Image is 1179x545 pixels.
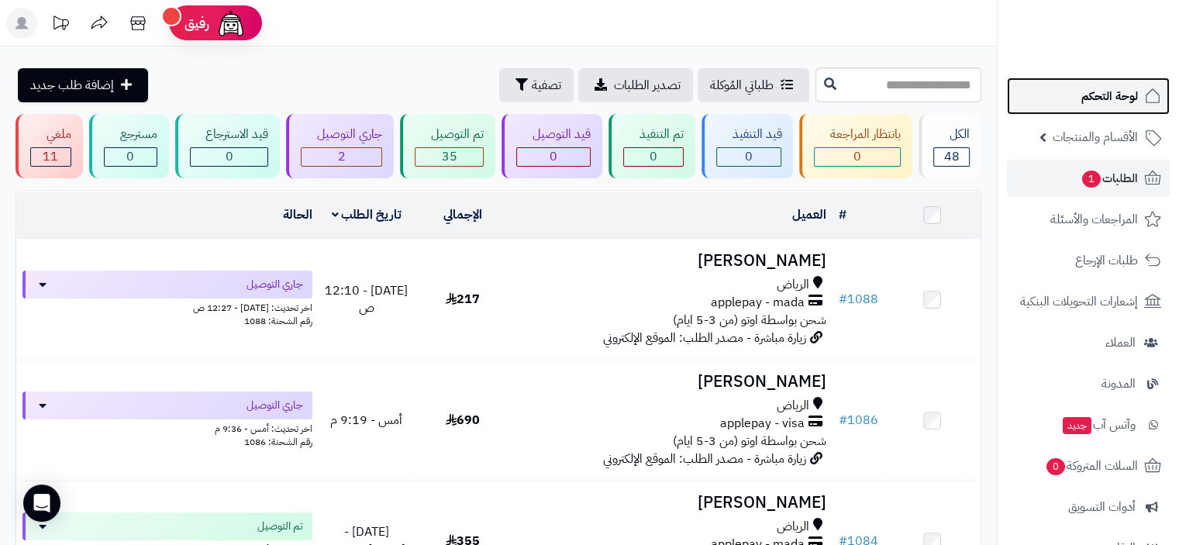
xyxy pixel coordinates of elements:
img: logo-2.png [1074,40,1164,72]
span: 1 [1082,171,1101,188]
span: المراجعات والأسئلة [1050,209,1138,230]
a: طلبات الإرجاع [1007,242,1170,279]
span: # [839,290,847,309]
a: #1086 [839,411,878,429]
a: العملاء [1007,324,1170,361]
span: جاري التوصيل [246,277,303,292]
a: مسترجع 0 [86,114,172,178]
div: مسترجع [104,126,157,143]
div: 0 [517,148,590,166]
span: طلباتي المُوكلة [710,76,774,95]
span: تصدير الطلبات [614,76,681,95]
span: الرياض [777,518,809,536]
span: رقم الشحنة: 1088 [244,314,312,328]
span: 35 [442,147,457,166]
div: 11 [31,148,71,166]
span: زيارة مباشرة - مصدر الطلب: الموقع الإلكتروني [603,329,806,347]
a: أدوات التسويق [1007,488,1170,526]
div: 0 [105,148,157,166]
div: اخر تحديث: أمس - 9:36 م [22,419,312,436]
div: قيد الاسترجاع [190,126,269,143]
span: الرياض [777,276,809,294]
span: أدوات التسويق [1068,496,1136,518]
span: 0 [550,147,557,166]
div: قيد التوصيل [516,126,591,143]
div: 0 [815,148,900,166]
span: السلات المتروكة [1045,455,1138,477]
span: # [839,411,847,429]
span: [DATE] - 12:10 ص [325,281,408,318]
a: # [839,205,846,224]
a: قيد التوصيل 0 [498,114,605,178]
span: 0 [126,147,134,166]
a: إشعارات التحويلات البنكية [1007,283,1170,320]
a: الإجمالي [443,205,482,224]
div: Open Intercom Messenger [23,485,60,522]
a: العميل [792,205,826,224]
span: 0 [1046,458,1065,475]
a: تحديثات المنصة [41,8,80,43]
span: إضافة طلب جديد [30,76,114,95]
div: 0 [717,148,781,166]
span: 217 [446,290,480,309]
div: جاري التوصيل [301,126,382,143]
span: شحن بواسطة اوتو (من 3-5 ايام) [673,311,826,329]
span: المدونة [1101,373,1136,395]
span: لوحة التحكم [1081,85,1138,107]
button: تصفية [499,68,574,102]
h3: [PERSON_NAME] [517,373,826,391]
div: اخر تحديث: [DATE] - 12:27 ص [22,298,312,315]
a: الكل48 [915,114,984,178]
span: 0 [853,147,861,166]
div: ملغي [30,126,71,143]
a: بانتظار المراجعة 0 [796,114,915,178]
a: المدونة [1007,365,1170,402]
h3: [PERSON_NAME] [517,252,826,270]
div: بانتظار المراجعة [814,126,901,143]
div: 35 [415,148,483,166]
a: تاريخ الطلب [332,205,402,224]
span: إشعارات التحويلات البنكية [1020,291,1138,312]
span: 0 [226,147,233,166]
span: جاري التوصيل [246,398,303,413]
a: المراجعات والأسئلة [1007,201,1170,238]
a: ملغي 11 [12,114,86,178]
a: إضافة طلب جديد [18,68,148,102]
a: السلات المتروكة0 [1007,447,1170,485]
div: الكل [933,126,970,143]
a: قيد الاسترجاع 0 [172,114,284,178]
span: وآتس آب [1061,414,1136,436]
span: الطلبات [1081,167,1138,189]
a: الطلبات1 [1007,160,1170,197]
a: وآتس آبجديد [1007,406,1170,443]
span: الأقسام والمنتجات [1053,126,1138,148]
a: الحالة [283,205,312,224]
span: رقم الشحنة: 1086 [244,435,312,449]
span: جديد [1063,417,1091,434]
span: 0 [745,147,753,166]
span: 690 [446,411,480,429]
span: الرياض [777,397,809,415]
div: 0 [191,148,268,166]
div: قيد التنفيذ [716,126,782,143]
a: تم التوصيل 35 [397,114,498,178]
span: تصفية [532,76,561,95]
a: لوحة التحكم [1007,78,1170,115]
span: 11 [43,147,58,166]
a: #1088 [839,290,878,309]
span: رفيق [184,14,209,33]
span: شحن بواسطة اوتو (من 3-5 ايام) [673,432,826,450]
a: طلباتي المُوكلة [698,68,809,102]
h3: [PERSON_NAME] [517,494,826,512]
div: تم التنفيذ [623,126,684,143]
span: applepay - visa [720,415,805,433]
a: جاري التوصيل 2 [283,114,397,178]
span: تم التوصيل [257,519,303,534]
span: أمس - 9:19 م [330,411,402,429]
span: زيارة مباشرة - مصدر الطلب: الموقع الإلكتروني [603,450,806,468]
span: 0 [650,147,657,166]
a: قيد التنفيذ 0 [698,114,797,178]
span: 48 [944,147,960,166]
div: 2 [302,148,381,166]
span: 2 [338,147,346,166]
